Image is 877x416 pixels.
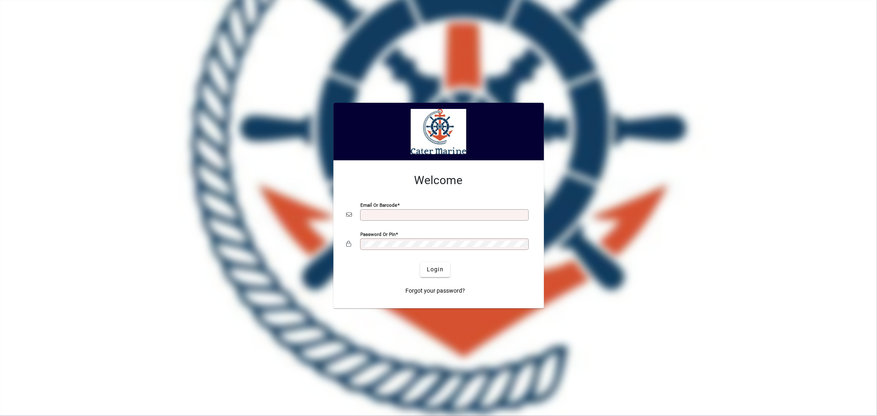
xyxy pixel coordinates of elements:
[402,284,468,298] a: Forgot your password?
[347,173,531,187] h2: Welcome
[361,202,398,208] mat-label: Email or Barcode
[405,287,465,295] span: Forgot your password?
[427,265,444,274] span: Login
[420,262,450,277] button: Login
[361,231,396,237] mat-label: Password or Pin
